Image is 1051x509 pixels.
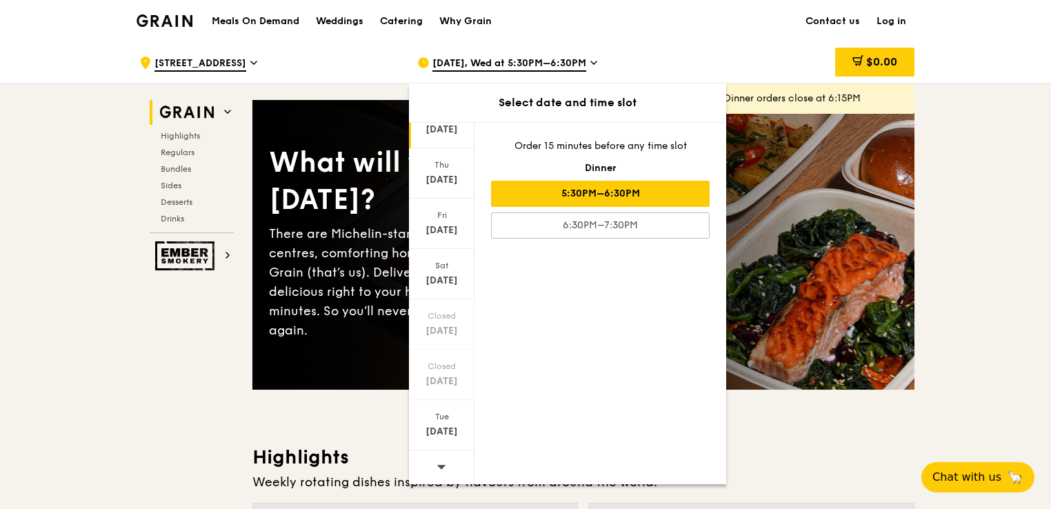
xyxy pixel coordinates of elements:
[431,1,500,42] a: Why Grain
[411,260,472,271] div: Sat
[269,144,583,219] div: What will you eat [DATE]?
[411,159,472,170] div: Thu
[411,411,472,422] div: Tue
[797,1,868,42] a: Contact us
[155,241,219,270] img: Ember Smokery web logo
[137,14,192,27] img: Grain
[868,1,914,42] a: Log in
[1007,469,1023,486] span: 🦙
[155,100,219,125] img: Grain web logo
[380,1,423,42] div: Catering
[161,131,200,141] span: Highlights
[161,164,191,174] span: Bundles
[252,472,914,492] div: Weekly rotating dishes inspired by flavours from around the world.
[316,1,363,42] div: Weddings
[269,224,583,340] div: There are Michelin-star restaurants, hawker centres, comforting home-cooked classics… and Grain (...
[411,274,472,288] div: [DATE]
[308,1,372,42] a: Weddings
[411,310,472,321] div: Closed
[409,94,726,111] div: Select date and time slot
[491,212,710,239] div: 6:30PM–7:30PM
[212,14,299,28] h1: Meals On Demand
[252,445,914,470] h3: Highlights
[491,181,710,207] div: 5:30PM–6:30PM
[411,223,472,237] div: [DATE]
[439,1,492,42] div: Why Grain
[154,57,246,72] span: [STREET_ADDRESS]
[411,425,472,439] div: [DATE]
[411,123,472,137] div: [DATE]
[161,197,192,207] span: Desserts
[161,214,184,223] span: Drinks
[411,210,472,221] div: Fri
[411,375,472,388] div: [DATE]
[491,139,710,153] div: Order 15 minutes before any time slot
[161,181,181,190] span: Sides
[411,173,472,187] div: [DATE]
[491,161,710,175] div: Dinner
[432,57,586,72] span: [DATE], Wed at 5:30PM–6:30PM
[411,361,472,372] div: Closed
[932,469,1001,486] span: Chat with us
[411,324,472,338] div: [DATE]
[724,92,903,106] div: Dinner orders close at 6:15PM
[161,148,194,157] span: Regulars
[866,55,897,68] span: $0.00
[921,462,1034,492] button: Chat with us🦙
[372,1,431,42] a: Catering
